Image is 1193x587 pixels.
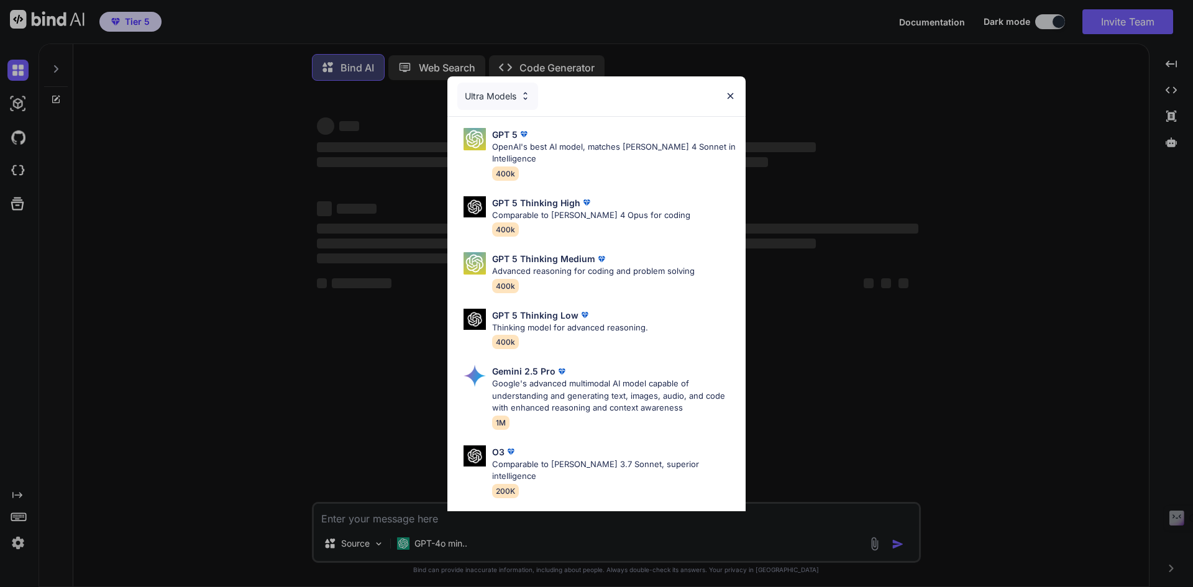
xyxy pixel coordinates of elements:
p: OpenAI's best AI model, matches [PERSON_NAME] 4 Sonnet in Intelligence [492,141,736,165]
span: 1M [492,416,510,430]
span: 200K [492,484,519,498]
p: GPT 5 Thinking Medium [492,252,595,265]
img: premium [595,253,608,265]
p: Advanced reasoning for coding and problem solving [492,265,695,278]
p: Gemini 2.5 Pro [492,365,555,378]
img: premium [505,445,517,458]
img: Pick Models [520,91,531,101]
img: Pick Models [464,309,486,330]
img: premium [518,128,530,140]
p: O3 [492,445,505,458]
img: Pick Models [464,252,486,275]
img: premium [580,196,593,209]
p: Comparable to [PERSON_NAME] 4 Opus for coding [492,209,690,222]
img: close [725,91,736,101]
p: Comparable to [PERSON_NAME] 3.7 Sonnet, superior intelligence [492,458,736,483]
p: Google's advanced multimodal AI model capable of understanding and generating text, images, audio... [492,378,736,414]
span: 400k [492,335,519,349]
p: GPT 5 Thinking High [492,196,580,209]
img: Pick Models [464,365,486,387]
span: 400k [492,166,519,181]
span: 400k [492,279,519,293]
img: premium [578,309,591,321]
img: Pick Models [464,445,486,467]
p: GPT 5 Thinking Low [492,309,578,322]
p: Thinking model for advanced reasoning. [492,322,648,334]
p: GPT 5 [492,128,518,141]
img: premium [555,365,568,378]
div: Ultra Models [457,83,538,110]
img: Pick Models [464,128,486,150]
img: Pick Models [464,196,486,218]
span: 400k [492,222,519,237]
